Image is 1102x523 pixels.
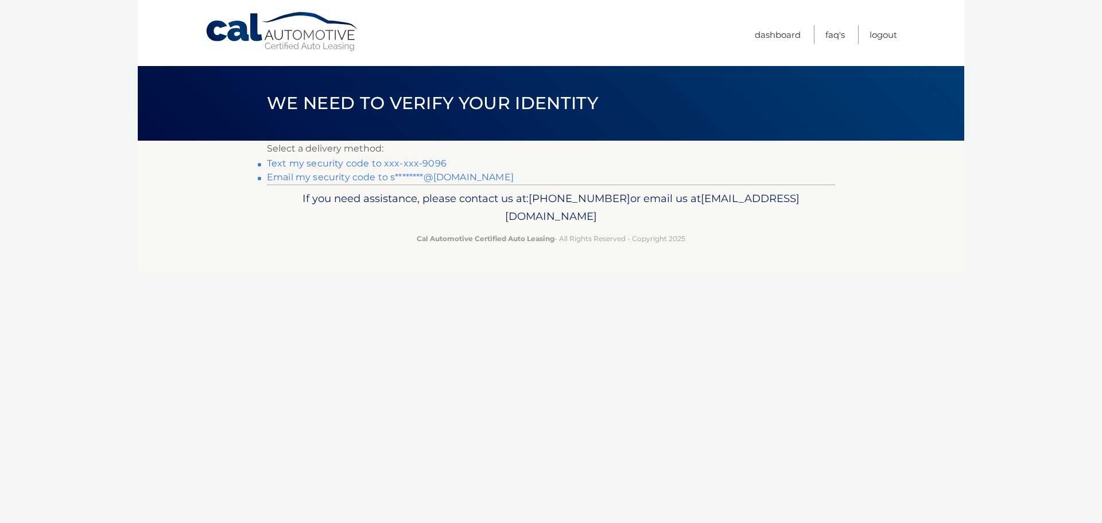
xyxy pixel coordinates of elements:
span: [PHONE_NUMBER] [529,192,630,205]
a: Cal Automotive [205,11,360,52]
a: Dashboard [755,25,801,44]
p: - All Rights Reserved - Copyright 2025 [274,233,828,245]
span: We need to verify your identity [267,92,598,114]
p: Select a delivery method: [267,141,835,157]
strong: Cal Automotive Certified Auto Leasing [417,234,554,243]
a: FAQ's [825,25,845,44]
p: If you need assistance, please contact us at: or email us at [274,189,828,226]
a: Email my security code to s********@[DOMAIN_NAME] [267,172,514,183]
a: Logout [870,25,897,44]
a: Text my security code to xxx-xxx-9096 [267,158,447,169]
